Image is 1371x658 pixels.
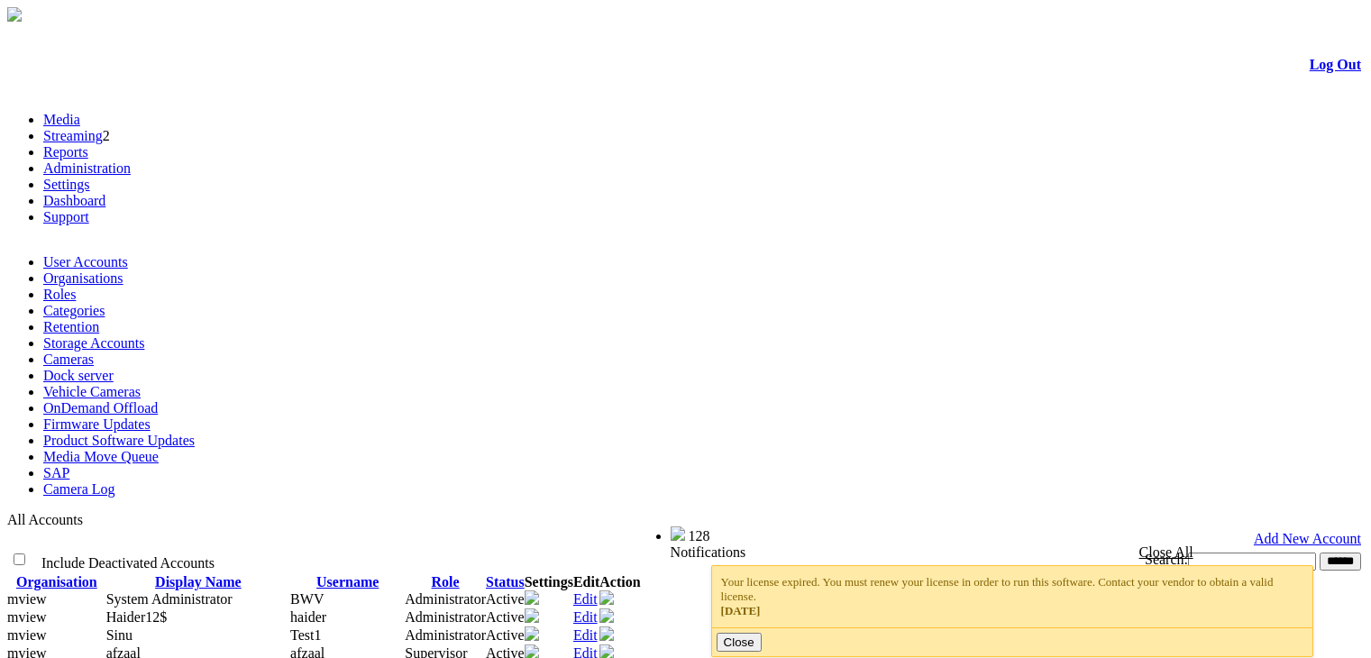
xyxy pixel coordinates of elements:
button: Close [717,633,762,652]
span: haider [290,609,326,625]
span: Contact Method: None [106,591,233,607]
a: Camera Log [43,481,115,497]
a: Streaming [43,128,103,143]
span: BWV [290,591,324,607]
span: mview [7,609,47,625]
a: Roles [43,287,76,302]
a: Display Name [155,574,242,589]
a: Vehicle Cameras [43,384,141,399]
a: OnDemand Offload [43,400,158,416]
span: Include Deactivated Accounts [41,555,215,571]
span: 2 [103,128,110,143]
a: Cameras [43,352,94,367]
span: All Accounts [7,512,83,527]
a: Settings [43,177,90,192]
span: Welcome, System Administrator (Administrator) [406,527,635,541]
a: SAP [43,465,69,480]
a: Username [316,574,379,589]
span: Contact Method: SMS and Email [106,627,133,643]
a: Organisations [43,270,123,286]
a: Categories [43,303,105,318]
a: Reports [43,144,88,160]
a: Media [43,112,80,127]
a: Media Move Queue [43,449,159,464]
div: Notifications [671,544,1326,561]
img: arrow-3.png [7,7,22,22]
a: Retention [43,319,99,334]
a: Product Software Updates [43,433,195,448]
a: Dock server [43,368,114,383]
a: Dashboard [43,193,105,208]
a: Storage Accounts [43,335,144,351]
span: mview [7,627,47,643]
span: 128 [689,528,710,544]
span: mview [7,591,47,607]
a: User Accounts [43,254,128,270]
a: Log Out [1310,57,1361,72]
span: [DATE] [721,604,761,617]
img: bell25.png [671,526,685,541]
a: Support [43,209,89,224]
a: Firmware Updates [43,416,151,432]
a: Administration [43,160,131,176]
span: Test1 [290,627,321,643]
a: Close All [1139,544,1193,560]
a: Organisation [16,574,97,589]
div: Your license expired. You must renew your license in order to run this software. Contact your ven... [721,575,1304,618]
span: Contact Method: SMS and Email [106,609,168,625]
